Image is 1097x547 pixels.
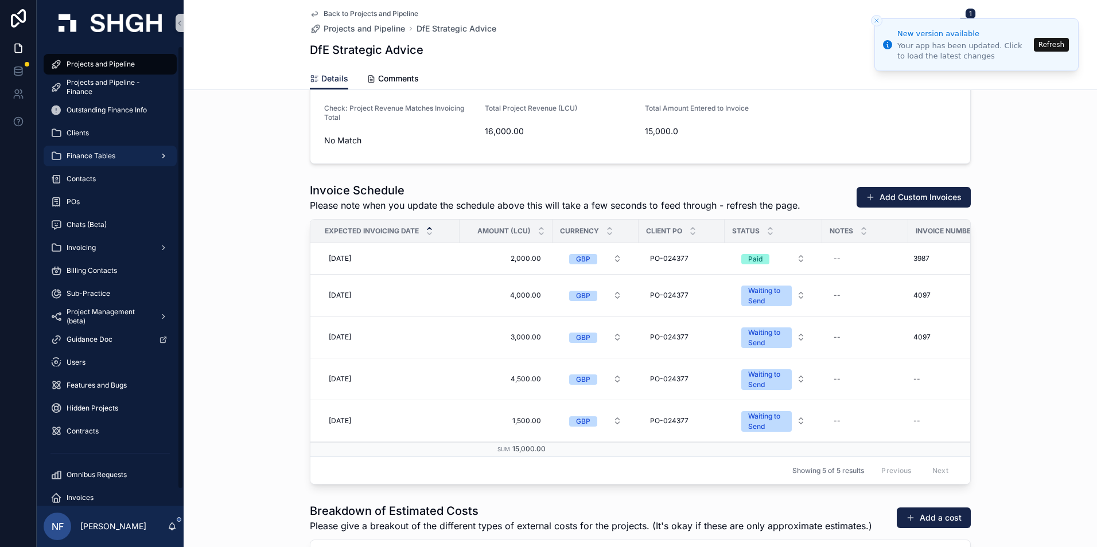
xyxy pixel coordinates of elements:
[67,266,117,275] span: Billing Contacts
[310,503,872,519] h1: Breakdown of Estimated Costs
[485,104,577,112] span: Total Project Revenue (LCU)
[732,226,760,236] span: Status
[67,220,107,229] span: Chats (Beta)
[560,285,631,306] button: Select Button
[857,187,971,208] button: Add Custom Invoices
[792,466,864,475] span: Showing 5 of 5 results
[497,446,510,452] small: Sum
[576,416,590,427] div: GBP
[329,416,351,425] span: [DATE]
[650,416,688,425] span: PO-024377
[44,169,177,189] a: Contacts
[44,100,177,120] a: Outstanding Finance Info
[44,77,177,97] a: Projects and Pipeline - Finance
[67,128,89,138] span: Clients
[329,374,351,384] span: [DATE]
[748,411,785,432] div: Waiting to Send
[67,335,112,344] span: Guidance Doc
[748,327,785,348] div: Waiting to Send
[329,333,351,342] span: [DATE]
[650,374,688,384] span: PO-024377
[310,23,405,34] a: Projects and Pipeline
[645,126,796,137] span: 15,000.0
[913,416,920,425] div: --
[645,104,749,112] span: Total Amount Entered to Invoice
[44,329,177,350] a: Guidance Doc
[67,151,115,161] span: Finance Tables
[67,358,85,367] span: Users
[44,283,177,304] a: Sub-Practice
[748,286,785,306] div: Waiting to Send
[732,280,815,311] button: Select Button
[965,8,976,19] span: 1
[324,9,418,18] span: Back to Projects and Pipeline
[576,254,590,264] div: GBP
[830,226,853,236] span: Notes
[44,487,177,508] a: Invoices
[52,519,64,533] span: NF
[560,327,631,347] button: Select Button
[913,374,920,384] div: --
[80,521,146,532] p: [PERSON_NAME]
[1034,38,1069,52] button: Refresh
[67,470,127,479] span: Omnibus Requests
[67,404,118,413] span: Hidden Projects
[367,68,419,91] a: Comments
[44,192,177,212] a: POs
[67,427,99,436] span: Contracts
[871,15,882,26] button: Close toast
[471,291,541,300] span: 4,000.00
[471,374,541,384] span: 4,500.00
[44,54,177,75] a: Projects and Pipeline
[44,214,177,235] a: Chats (Beta)
[560,411,631,431] button: Select Button
[916,226,975,236] span: Invoice Number
[324,135,476,146] span: No Match
[834,254,841,263] div: --
[44,421,177,441] a: Contracts
[471,333,541,342] span: 3,000.00
[37,46,184,506] div: scrollable content
[732,248,815,269] button: Select Button
[485,126,636,137] span: 16,000.00
[310,519,872,533] span: Please give a breakout of the different types of external costs for the projects. (It's okay if t...
[310,68,348,90] a: Details
[732,364,815,394] button: Select Button
[576,291,590,301] div: GBP
[67,106,147,115] span: Outstanding Finance Info
[834,291,841,300] div: --
[834,374,841,384] div: --
[897,41,1030,61] div: Your app has been updated. Click to load the latest changes
[324,23,405,34] span: Projects and Pipeline
[417,23,496,34] a: DfE Strategic Advice
[310,198,800,212] span: Please note when you update the schedule above this will take a few seconds to feed through - ref...
[67,307,150,326] span: Project Management (beta)
[44,306,177,327] a: Project Management (beta)
[560,369,631,389] button: Select Button
[650,254,688,263] span: PO-024377
[378,73,419,84] span: Comments
[324,104,464,122] span: Check: Project Revenue Matches Invoicing Total
[560,226,599,236] span: Currency
[512,444,546,453] span: 15,000.00
[44,123,177,143] a: Clients
[67,197,80,206] span: POs
[913,254,929,263] span: 3987
[325,226,419,236] span: Expected Invoicing Date
[913,291,931,300] span: 4097
[310,182,800,198] h1: Invoice Schedule
[897,507,971,528] button: Add a cost
[576,374,590,385] div: GBP
[732,322,815,353] button: Select Button
[44,464,177,485] a: Omnibus Requests
[310,42,423,58] h1: DfE Strategic Advice
[913,333,931,342] span: 4097
[560,248,631,269] button: Select Button
[732,405,815,436] button: Select Button
[44,237,177,258] a: Invoicing
[646,226,682,236] span: Client PO
[67,78,165,96] span: Projects and Pipeline - Finance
